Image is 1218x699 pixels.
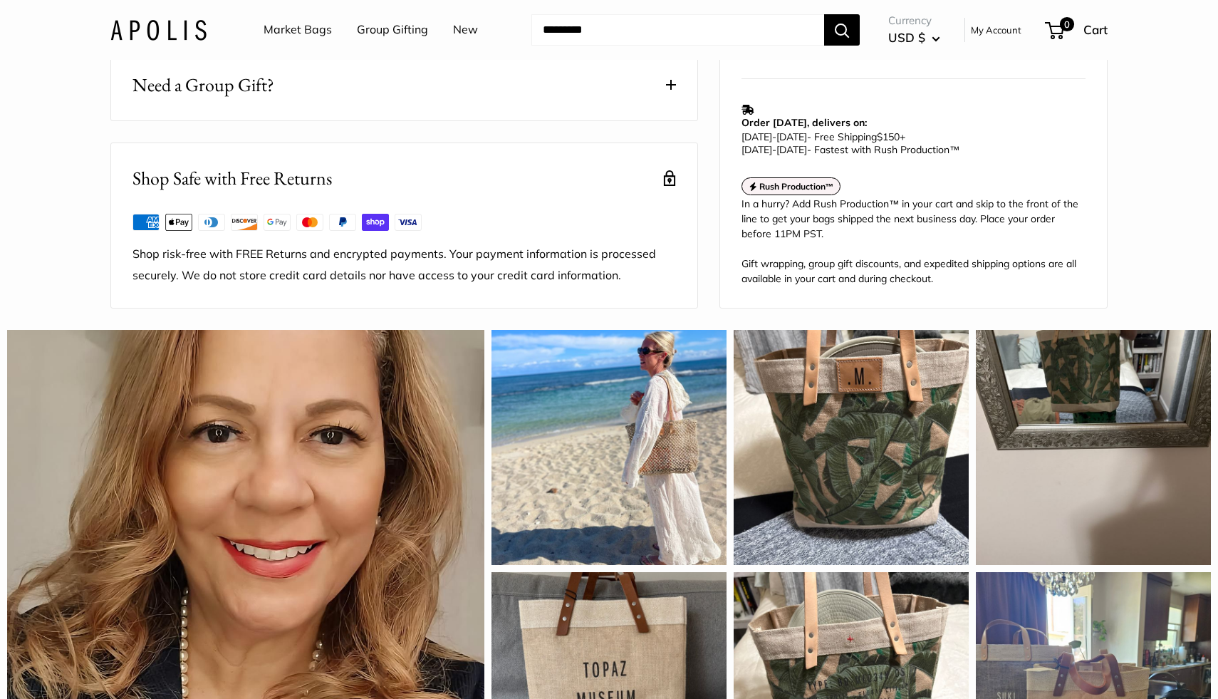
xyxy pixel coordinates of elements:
a: New [453,19,478,41]
a: Group Gifting [357,19,428,41]
span: [DATE] [741,143,772,156]
a: Market Bags [264,19,332,41]
p: - Free Shipping + [741,130,1078,156]
span: Cart [1083,22,1108,37]
input: Search... [531,14,824,46]
div: In a hurry? Add Rush Production™ in your cart and skip to the front of the line to get your bags ... [741,197,1086,286]
button: USD $ [888,26,940,49]
strong: Order [DATE], delivers on: [741,116,867,129]
span: [DATE] [776,143,807,156]
span: Currency [888,11,940,31]
span: Need a Group Gift? [132,71,274,99]
strong: Rush Production™ [759,181,834,192]
button: Need a Group Gift? [111,50,697,120]
span: $150 [877,130,900,143]
a: 0 Cart [1046,19,1108,41]
h2: Shop Safe with Free Returns [132,165,332,192]
span: 0 [1060,17,1074,31]
a: My Account [971,21,1021,38]
span: [DATE] [776,130,807,143]
span: USD $ [888,30,925,45]
img: Apolis [110,19,207,40]
span: [DATE] [741,130,772,143]
span: - [772,143,776,156]
span: - [772,130,776,143]
span: - Fastest with Rush Production™ [741,143,959,156]
p: Shop risk-free with FREE Returns and encrypted payments. Your payment information is processed se... [132,244,676,286]
button: Search [824,14,860,46]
